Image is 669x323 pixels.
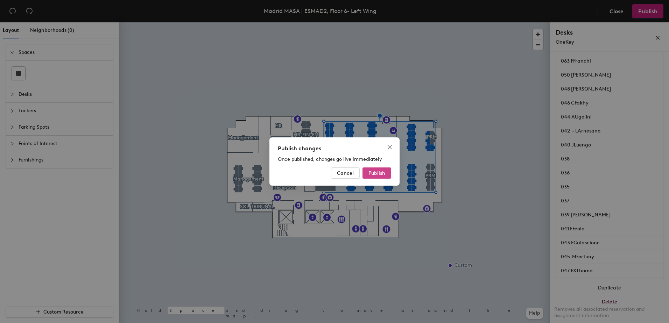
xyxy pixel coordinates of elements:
[387,144,393,150] span: close
[368,170,385,176] span: Publish
[337,170,354,176] span: Cancel
[331,167,360,179] button: Cancel
[278,144,391,153] div: Publish changes
[384,142,395,153] button: Close
[384,144,395,150] span: Close
[362,167,391,179] button: Publish
[278,156,382,162] span: Once published, changes go live immediately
